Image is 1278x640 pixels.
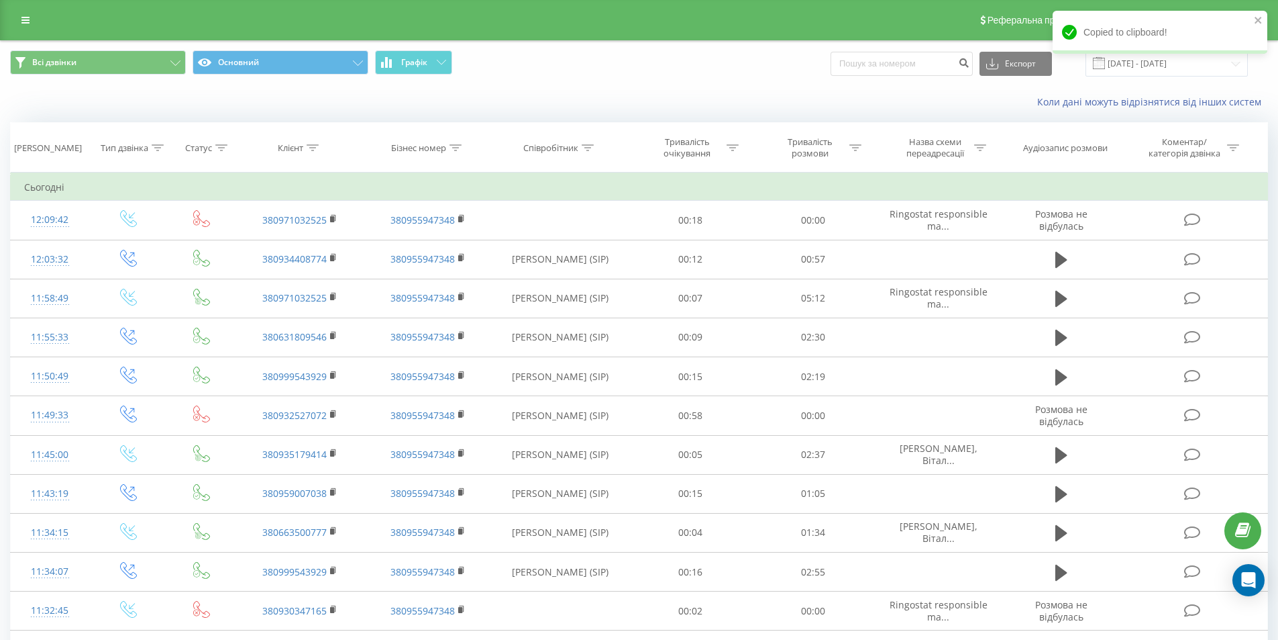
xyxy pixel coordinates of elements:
td: 00:58 [629,396,752,435]
span: Графік [401,58,427,67]
td: 00:15 [629,357,752,396]
span: Ringostat responsible ma... [890,598,988,623]
td: Сьогодні [11,174,1268,201]
div: 12:09:42 [24,207,76,233]
div: 11:55:33 [24,324,76,351]
a: 380955947348 [390,409,455,422]
div: 11:45:00 [24,442,76,468]
td: [PERSON_NAME] (SIP) [492,279,629,318]
td: [PERSON_NAME] (SIP) [492,318,629,357]
td: 00:15 [629,474,752,513]
td: 00:00 [752,201,875,240]
a: 380971032525 [262,291,327,304]
div: Тривалість очікування [651,136,723,159]
td: 00:00 [752,592,875,631]
td: [PERSON_NAME] (SIP) [492,474,629,513]
a: 380999543929 [262,565,327,578]
td: 05:12 [752,279,875,318]
td: 00:00 [752,396,875,435]
td: [PERSON_NAME] (SIP) [492,435,629,474]
span: Розмова не відбулась [1035,598,1087,623]
div: 11:34:07 [24,559,76,585]
button: close [1254,15,1263,28]
div: [PERSON_NAME] [14,142,82,154]
a: 380959007038 [262,487,327,500]
button: Всі дзвінки [10,50,186,75]
td: 00:05 [629,435,752,474]
td: [PERSON_NAME] (SIP) [492,513,629,552]
span: [PERSON_NAME], Вітал... [900,520,977,545]
span: Розмова не відбулась [1035,403,1087,428]
div: Клієнт [278,142,303,154]
span: Ringostat responsible ma... [890,208,988,232]
a: 380935179414 [262,448,327,461]
button: Графік [375,50,452,75]
a: 380999543929 [262,370,327,383]
div: Коментар/категорія дзвінка [1145,136,1224,159]
input: Пошук за номером [831,52,973,76]
td: 00:16 [629,553,752,592]
td: 00:09 [629,318,752,357]
a: 380955947348 [390,448,455,461]
div: 12:03:32 [24,246,76,273]
td: [PERSON_NAME] (SIP) [492,357,629,396]
a: Коли дані можуть відрізнятися вiд інших систем [1037,95,1268,108]
td: [PERSON_NAME] (SIP) [492,240,629,279]
td: 00:12 [629,240,752,279]
a: 380955947348 [390,370,455,383]
td: 02:55 [752,553,875,592]
div: Тип дзвінка [101,142,148,154]
td: [PERSON_NAME] (SIP) [492,396,629,435]
a: 380955947348 [390,330,455,343]
div: 11:43:19 [24,481,76,507]
a: 380955947348 [390,214,455,226]
a: 380934408774 [262,253,327,265]
td: 00:07 [629,279,752,318]
div: Статус [185,142,212,154]
td: 01:05 [752,474,875,513]
td: 00:57 [752,240,875,279]
div: Open Intercom Messenger [1232,564,1265,596]
div: Тривалість розмови [774,136,846,159]
a: 380955947348 [390,253,455,265]
span: Реферальна програма [988,15,1086,26]
td: 01:34 [752,513,875,552]
span: [PERSON_NAME], Вітал... [900,442,977,467]
a: 380955947348 [390,604,455,617]
div: Бізнес номер [391,142,446,154]
div: 11:32:45 [24,598,76,624]
td: [PERSON_NAME] (SIP) [492,553,629,592]
td: 00:18 [629,201,752,240]
a: 380631809546 [262,330,327,343]
a: 380930347165 [262,604,327,617]
td: 00:02 [629,592,752,631]
span: Ringostat responsible ma... [890,285,988,310]
div: Співробітник [523,142,578,154]
div: 11:49:33 [24,402,76,428]
button: Основний [193,50,368,75]
span: Всі дзвінки [32,57,76,68]
a: 380932527072 [262,409,327,422]
div: 11:58:49 [24,285,76,312]
a: 380955947348 [390,291,455,304]
a: 380955947348 [390,565,455,578]
td: 02:30 [752,318,875,357]
button: Експорт [979,52,1052,76]
td: 00:04 [629,513,752,552]
span: Розмова не відбулась [1035,208,1087,232]
div: Назва схеми переадресації [899,136,971,159]
div: 11:50:49 [24,363,76,390]
a: 380955947348 [390,526,455,539]
a: 380971032525 [262,214,327,226]
td: 02:37 [752,435,875,474]
td: 02:19 [752,357,875,396]
a: 380955947348 [390,487,455,500]
div: Аудіозапис розмови [1023,142,1108,154]
div: 11:34:15 [24,520,76,546]
a: 380663500777 [262,526,327,539]
div: Copied to clipboard! [1053,11,1267,54]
